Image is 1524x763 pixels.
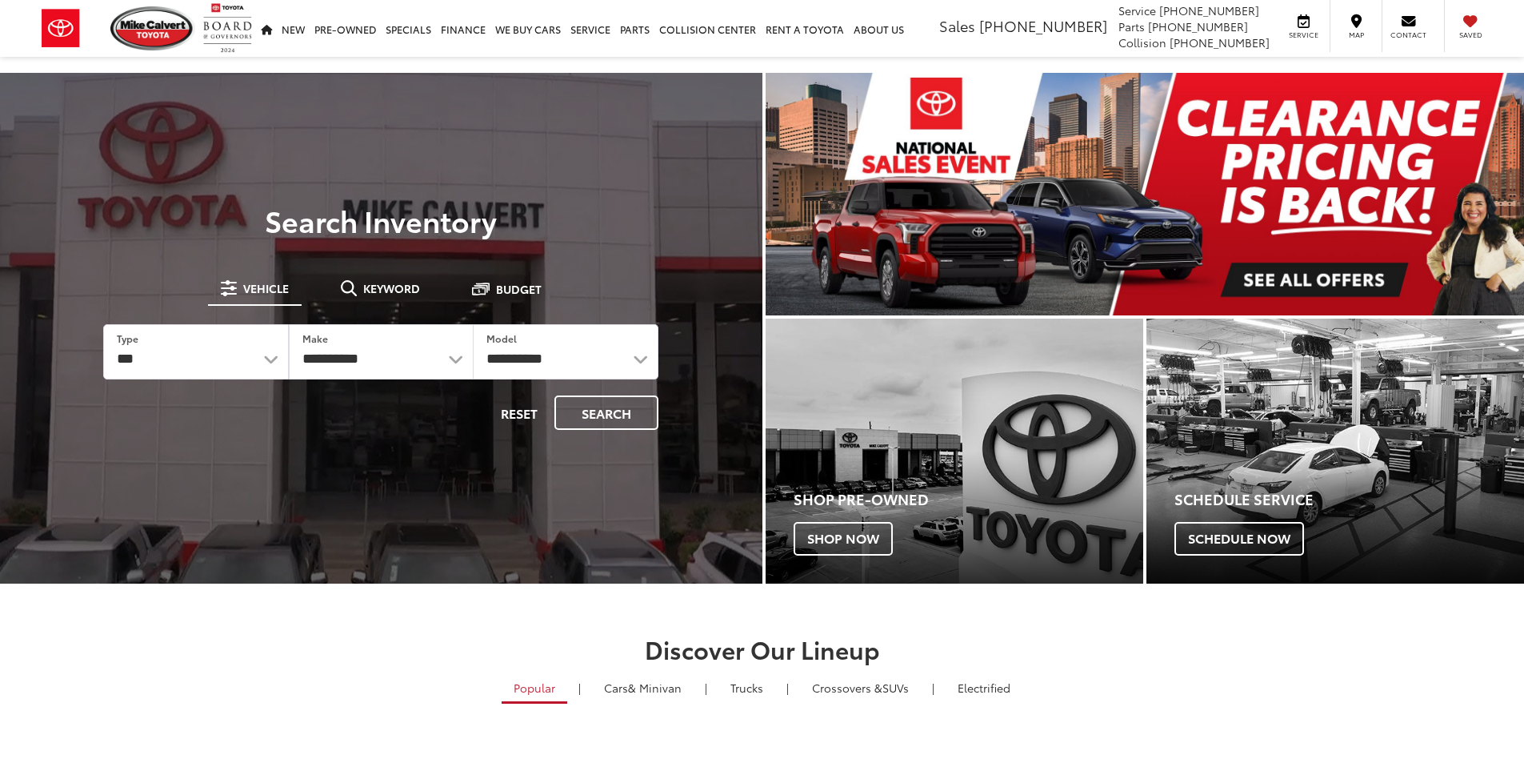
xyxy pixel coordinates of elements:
[628,680,682,696] span: & Minivan
[363,283,420,294] span: Keyword
[502,674,567,704] a: Popular
[939,15,975,36] span: Sales
[496,283,542,295] span: Budget
[1148,18,1248,34] span: [PHONE_NUMBER]
[928,680,938,696] li: |
[554,396,658,430] button: Search
[766,319,1143,584] div: Toyota
[946,674,1022,701] a: Electrified
[1118,18,1145,34] span: Parts
[1390,30,1426,40] span: Contact
[1286,30,1322,40] span: Service
[718,674,775,701] a: Trucks
[1174,492,1524,508] h4: Schedule Service
[782,680,793,696] li: |
[243,283,289,294] span: Vehicle
[486,331,517,345] label: Model
[1146,319,1524,584] a: Schedule Service Schedule Now
[1453,30,1488,40] span: Saved
[67,204,695,236] h3: Search Inventory
[979,15,1107,36] span: [PHONE_NUMBER]
[1159,2,1259,18] span: [PHONE_NUMBER]
[592,674,694,701] a: Cars
[1338,30,1374,40] span: Map
[1174,522,1304,556] span: Schedule Now
[766,319,1143,584] a: Shop Pre-Owned Shop Now
[110,6,195,50] img: Mike Calvert Toyota
[1118,34,1166,50] span: Collision
[198,636,1326,662] h2: Discover Our Lineup
[794,522,893,556] span: Shop Now
[487,396,551,430] button: Reset
[794,492,1143,508] h4: Shop Pre-Owned
[1146,319,1524,584] div: Toyota
[701,680,711,696] li: |
[302,331,328,345] label: Make
[800,674,921,701] a: SUVs
[574,680,585,696] li: |
[117,331,138,345] label: Type
[812,680,882,696] span: Crossovers &
[1170,34,1270,50] span: [PHONE_NUMBER]
[1118,2,1156,18] span: Service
